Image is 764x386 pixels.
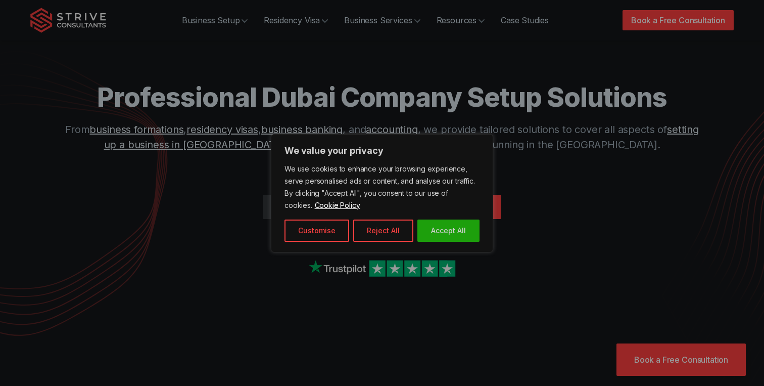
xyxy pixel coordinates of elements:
[284,163,480,211] p: We use cookies to enhance your browsing experience, serve personalised ads or content, and analys...
[284,145,480,157] p: We value your privacy
[417,220,480,242] button: Accept All
[284,220,349,242] button: Customise
[314,200,361,210] a: Cookie Policy
[271,134,493,252] div: We value your privacy
[353,220,413,242] button: Reject All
